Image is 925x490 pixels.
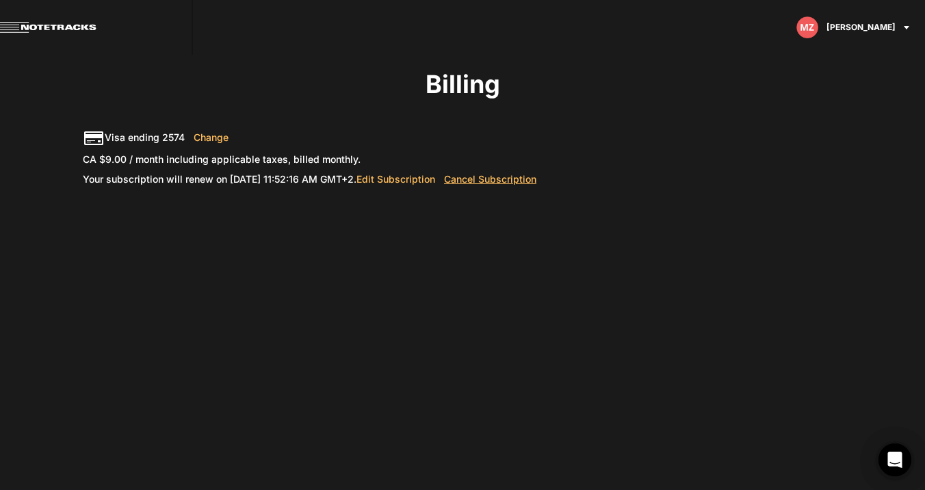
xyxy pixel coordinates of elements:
[356,172,435,185] a: Edit Subscription
[878,443,911,476] div: Open Intercom Messenger
[185,125,237,152] button: Change
[826,21,896,34] span: [PERSON_NAME]
[83,173,356,185] span: Your subscription will renew on [DATE] 11:52:16 AM GMT+2.
[796,16,818,38] img: letters
[83,125,842,152] div: Visa ending 2574
[83,152,842,166] div: CA $9.00 / month including applicable taxes, billed monthly.
[435,166,545,194] button: Cancel Subscription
